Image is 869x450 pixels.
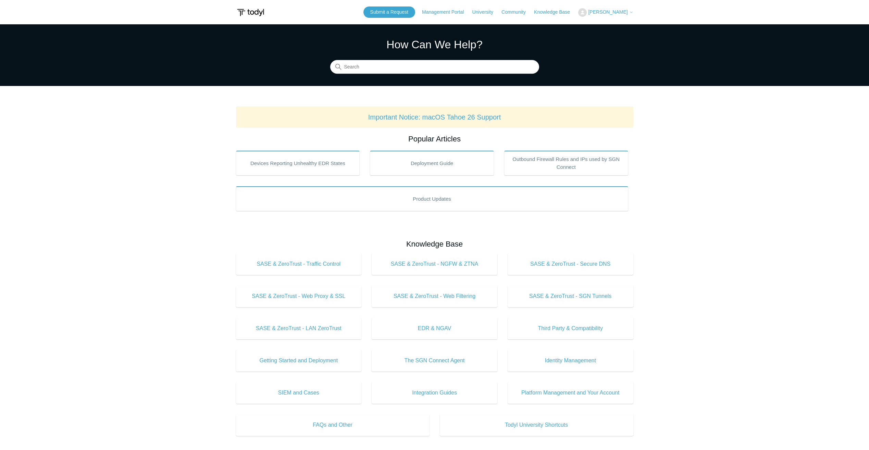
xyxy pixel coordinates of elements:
[246,389,351,397] span: SIEM and Cases
[588,9,628,15] span: [PERSON_NAME]
[363,7,415,18] a: Submit a Request
[330,60,539,74] input: Search
[518,389,623,397] span: Platform Management and Your Account
[382,389,487,397] span: Integration Guides
[518,292,623,300] span: SASE & ZeroTrust - SGN Tunnels
[246,357,351,365] span: Getting Started and Deployment
[372,350,497,372] a: The SGN Connect Agent
[236,133,633,145] h2: Popular Articles
[504,151,628,175] a: Outbound Firewall Rules and IPs used by SGN Connect
[440,414,633,436] a: Todyl University Shortcuts
[382,357,487,365] span: The SGN Connect Agent
[236,253,362,275] a: SASE & ZeroTrust - Traffic Control
[246,421,419,429] span: FAQs and Other
[246,260,351,268] span: SASE & ZeroTrust - Traffic Control
[368,113,501,121] a: Important Notice: macOS Tahoe 26 Support
[422,9,471,16] a: Management Portal
[236,238,633,250] h2: Knowledge Base
[578,8,633,17] button: [PERSON_NAME]
[236,414,430,436] a: FAQs and Other
[508,317,633,339] a: Third Party & Compatibility
[450,421,623,429] span: Todyl University Shortcuts
[518,324,623,333] span: Third Party & Compatibility
[382,292,487,300] span: SASE & ZeroTrust - Web Filtering
[236,186,628,211] a: Product Updates
[370,151,494,175] a: Deployment Guide
[508,285,633,307] a: SASE & ZeroTrust - SGN Tunnels
[236,6,265,19] img: Todyl Support Center Help Center home page
[372,382,497,404] a: Integration Guides
[382,324,487,333] span: EDR & NGAV
[508,382,633,404] a: Platform Management and Your Account
[236,317,362,339] a: SASE & ZeroTrust - LAN ZeroTrust
[518,260,623,268] span: SASE & ZeroTrust - Secure DNS
[372,285,497,307] a: SASE & ZeroTrust - Web Filtering
[246,292,351,300] span: SASE & ZeroTrust - Web Proxy & SSL
[518,357,623,365] span: Identity Management
[236,350,362,372] a: Getting Started and Deployment
[472,9,500,16] a: University
[501,9,533,16] a: Community
[382,260,487,268] span: SASE & ZeroTrust - NGFW & ZTNA
[236,382,362,404] a: SIEM and Cases
[534,9,577,16] a: Knowledge Base
[330,36,539,53] h1: How Can We Help?
[372,253,497,275] a: SASE & ZeroTrust - NGFW & ZTNA
[508,350,633,372] a: Identity Management
[508,253,633,275] a: SASE & ZeroTrust - Secure DNS
[246,324,351,333] span: SASE & ZeroTrust - LAN ZeroTrust
[372,317,497,339] a: EDR & NGAV
[236,151,360,175] a: Devices Reporting Unhealthy EDR States
[236,285,362,307] a: SASE & ZeroTrust - Web Proxy & SSL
